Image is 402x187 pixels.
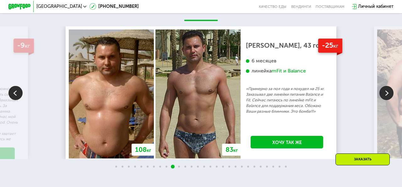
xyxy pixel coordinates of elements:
div: поставщикам [316,4,345,9]
p: «Примерно за пол года я похудел на 25 кг. Заказывал две линейки питания Balance и Fit. Сейчас пит... [246,86,328,114]
div: -25 [318,39,342,53]
a: Вендинги [291,4,311,9]
a: Качество еды [259,4,286,9]
div: Заказать [335,153,390,165]
div: mFit и Balance [272,68,306,74]
div: 6 месяцев [246,58,328,64]
span: кг [333,43,338,49]
div: 108 [131,144,155,156]
div: Личный кабинет [358,3,394,10]
a: [PHONE_NUMBER] [90,3,139,10]
span: кг [25,43,30,49]
div: -9 [14,39,34,53]
img: Slide left [8,86,23,100]
div: [PERSON_NAME], 43 года [246,43,328,49]
div: линейка [246,68,328,74]
span: кг [233,148,238,153]
div: 83 [222,144,242,156]
span: [GEOGRAPHIC_DATA] [36,4,82,9]
span: кг [147,148,151,153]
a: Хочу так же [251,136,323,148]
img: Slide right [379,86,394,100]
